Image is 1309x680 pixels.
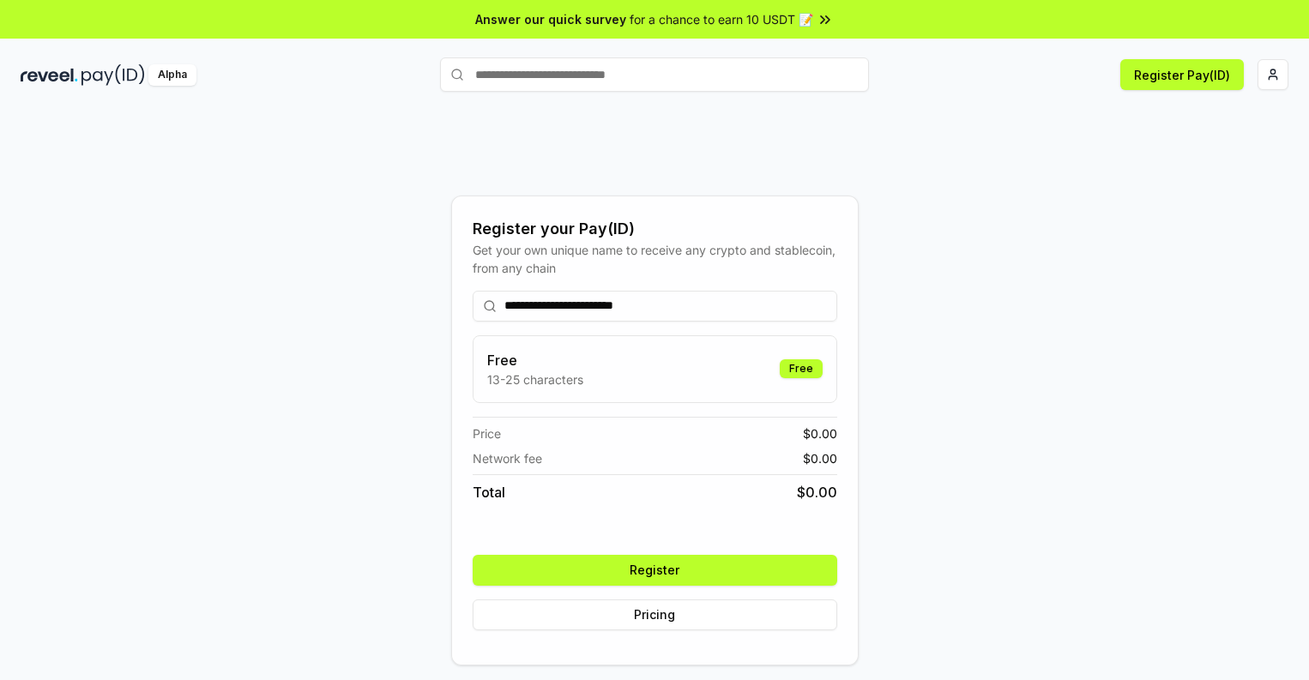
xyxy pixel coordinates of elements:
[473,241,837,277] div: Get your own unique name to receive any crypto and stablecoin, from any chain
[473,599,837,630] button: Pricing
[487,350,583,370] h3: Free
[148,64,196,86] div: Alpha
[1120,59,1244,90] button: Register Pay(ID)
[473,555,837,586] button: Register
[780,359,823,378] div: Free
[473,482,505,502] span: Total
[473,449,542,467] span: Network fee
[803,424,837,442] span: $ 0.00
[473,424,501,442] span: Price
[487,370,583,388] p: 13-25 characters
[630,10,813,28] span: for a chance to earn 10 USDT 📝
[803,449,837,467] span: $ 0.00
[81,64,145,86] img: pay_id
[475,10,626,28] span: Answer our quick survey
[797,482,837,502] span: $ 0.00
[21,64,78,86] img: reveel_dark
[473,217,837,241] div: Register your Pay(ID)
